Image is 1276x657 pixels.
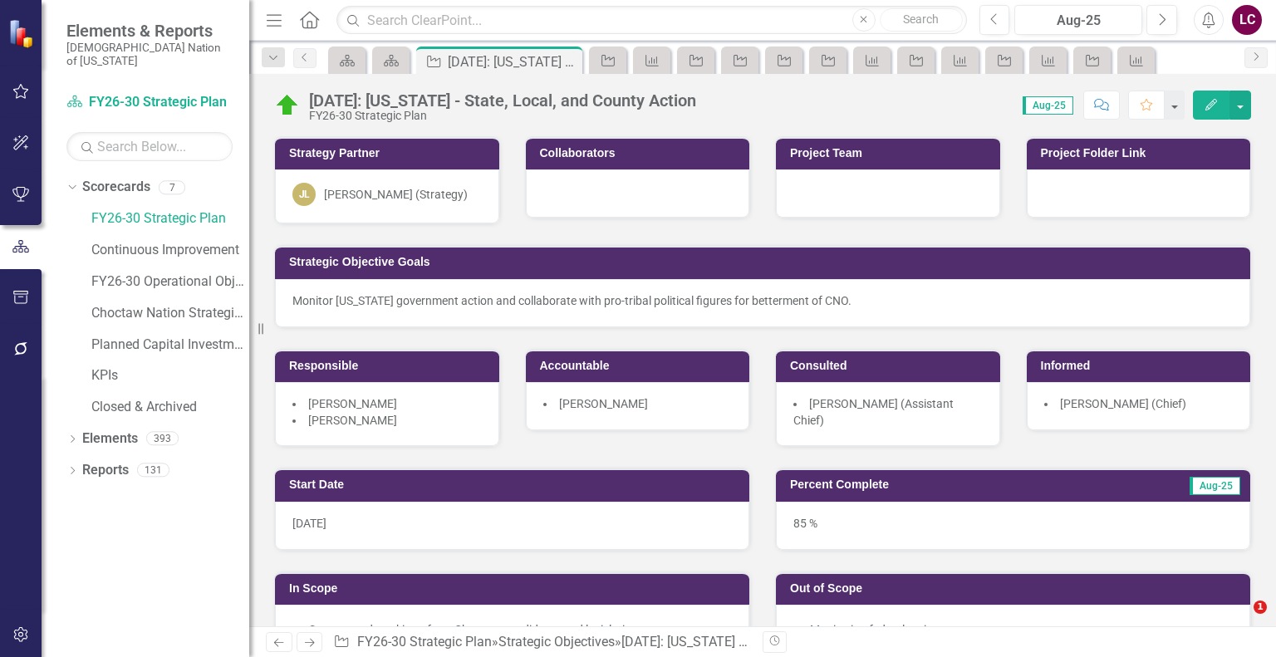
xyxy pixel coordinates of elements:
[1041,147,1243,159] h3: Project Folder Link
[903,12,939,26] span: Search
[308,397,397,410] span: [PERSON_NAME]
[274,92,301,119] img: On Target
[1014,5,1142,35] button: Aug-25
[292,292,1233,309] p: Monitor [US_STATE] government action and collaborate with pro-tribal political figures for better...
[309,91,696,110] div: [DATE]: [US_STATE] - State, Local, and County Action
[880,8,963,32] button: Search
[333,633,750,652] div: » »
[82,461,129,480] a: Reports
[66,41,233,68] small: [DEMOGRAPHIC_DATA] Nation of [US_STATE]
[91,241,249,260] a: Continuous Improvement
[448,51,578,72] div: [DATE]: [US_STATE] - State, Local, and County Action
[1041,360,1243,372] h3: Informed
[1020,11,1136,31] div: Aug-25
[309,621,732,638] li: Support and tracking of pro-Choctaw candidates and legislation
[289,582,741,595] h3: In Scope
[289,360,491,372] h3: Responsible
[91,366,249,385] a: KPIs
[137,463,169,478] div: 131
[82,429,138,449] a: Elements
[498,634,615,650] a: Strategic Objectives
[308,414,397,427] span: [PERSON_NAME]
[793,397,954,427] span: [PERSON_NAME] (Assistant Chief)
[810,621,1233,638] li: Monitoring federal action
[790,582,1242,595] h3: Out of Scope
[1190,477,1240,495] span: Aug-25
[91,336,249,355] a: Planned Capital Investments
[1060,397,1186,410] span: [PERSON_NAME] (Chief)
[559,397,648,410] span: [PERSON_NAME]
[91,304,249,323] a: Choctaw Nation Strategic Plan
[540,360,742,372] h3: Accountable
[336,6,966,35] input: Search ClearPoint...
[1232,5,1262,35] button: LC
[91,209,249,228] a: FY26-30 Strategic Plan
[1023,96,1073,115] span: Aug-25
[1220,601,1259,640] iframe: Intercom live chat
[776,502,1250,550] div: 85 %
[289,147,491,159] h3: Strategy Partner
[621,634,928,650] div: [DATE]: [US_STATE] - State, Local, and County Action
[1254,601,1267,614] span: 1
[91,272,249,292] a: FY26-30 Operational Objectives
[82,178,150,197] a: Scorecards
[292,183,316,206] div: JL
[289,256,1242,268] h3: Strategic Objective Goals
[289,478,741,491] h3: Start Date
[540,147,742,159] h3: Collaborators
[66,93,233,112] a: FY26-30 Strategic Plan
[309,110,696,122] div: FY26-30 Strategic Plan
[790,478,1086,491] h3: Percent Complete
[790,360,992,372] h3: Consulted
[357,634,492,650] a: FY26-30 Strategic Plan
[292,517,326,530] span: [DATE]
[66,132,233,161] input: Search Below...
[91,398,249,417] a: Closed & Archived
[8,19,37,48] img: ClearPoint Strategy
[159,180,185,194] div: 7
[146,432,179,446] div: 393
[66,21,233,41] span: Elements & Reports
[324,186,468,203] div: [PERSON_NAME] (Strategy)
[790,147,992,159] h3: Project Team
